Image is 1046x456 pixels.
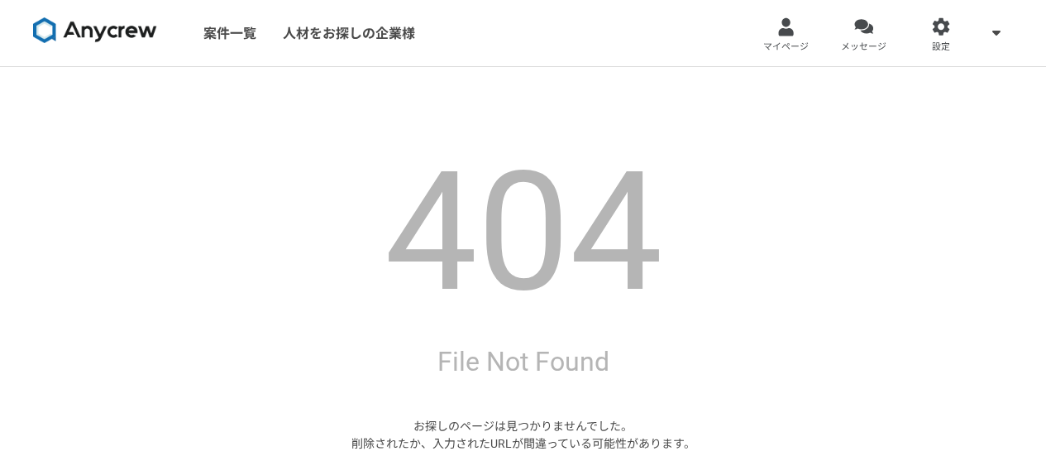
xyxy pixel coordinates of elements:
[763,41,809,54] span: マイページ
[384,150,662,315] h1: 404
[33,17,157,44] img: 8DqYSo04kwAAAAASUVORK5CYII=
[932,41,950,54] span: 設定
[351,418,695,453] p: お探しのページは見つかりませんでした。 削除されたか、入力されたURLが間違っている可能性があります。
[841,41,886,54] span: メッセージ
[437,342,609,382] h2: File Not Found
